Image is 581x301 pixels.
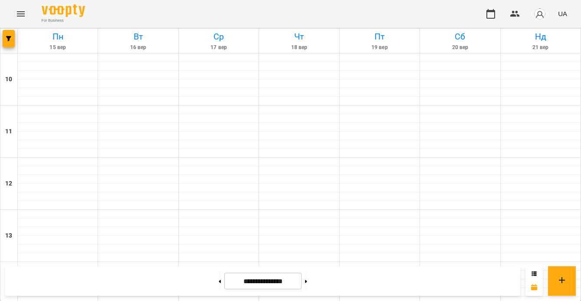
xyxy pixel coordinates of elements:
h6: Сб [421,30,499,43]
h6: 16 вер [99,43,177,52]
h6: 17 вер [180,43,257,52]
span: UA [558,9,567,18]
h6: 20 вер [421,43,499,52]
img: avatar_s.png [534,8,546,20]
h6: 19 вер [341,43,418,52]
h6: Нд [502,30,579,43]
h6: 18 вер [260,43,338,52]
button: Menu [10,3,31,24]
h6: 13 [5,231,12,241]
h6: 11 [5,127,12,136]
h6: Ср [180,30,257,43]
h6: 12 [5,179,12,189]
h6: Пт [341,30,418,43]
h6: 21 вер [502,43,579,52]
h6: 10 [5,75,12,84]
h6: 15 вер [19,43,96,52]
h6: Вт [99,30,177,43]
span: For Business [42,18,85,23]
img: Voopty Logo [42,4,85,17]
h6: Пн [19,30,96,43]
h6: Чт [260,30,338,43]
button: UA [555,6,571,22]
